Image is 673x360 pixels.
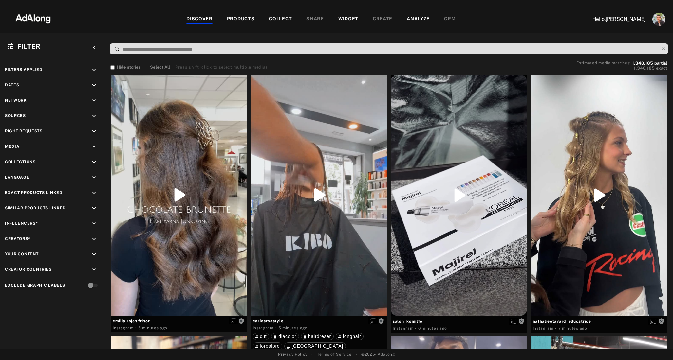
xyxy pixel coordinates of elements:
[418,326,447,331] time: 2025-08-20T10:03:39.000Z
[17,43,41,50] span: Filter
[5,283,65,288] div: Exclude Graphic Labels
[509,318,518,325] button: Enable diffusion on this media
[361,351,395,357] span: © 2025 - Adalong
[5,221,38,226] span: Influencers*
[634,66,655,71] span: 1,340,185
[90,143,98,150] i: keyboard_arrow_down
[90,189,98,197] i: keyboard_arrow_down
[415,326,417,331] span: ·
[90,251,98,258] i: keyboard_arrow_down
[90,159,98,166] i: keyboard_arrow_down
[652,13,665,26] img: ACg8ocLjEk1irI4XXb49MzUGwa4F_C3PpCyg-3CPbiuLEZrYEA=s96-c
[255,344,280,348] div: lorealpro
[632,62,667,65] button: 1,340,185partial
[5,206,66,210] span: Similar Products Linked
[533,325,553,331] div: Instagram
[5,236,30,241] span: Creators*
[5,267,52,272] span: Creator Countries
[90,44,98,51] i: keyboard_arrow_left
[227,15,255,23] div: PRODUCTS
[555,326,557,331] span: ·
[90,220,98,227] i: keyboard_arrow_down
[90,128,98,135] i: keyboard_arrow_down
[5,175,29,180] span: Language
[278,334,296,339] span: diacolor
[253,318,385,324] span: carlosroastyle
[393,318,525,324] span: salon_komilfo
[260,334,267,339] span: cut
[558,326,587,331] time: 2025-08-20T10:02:17.000Z
[5,113,26,118] span: Sources
[90,205,98,212] i: keyboard_arrow_down
[338,15,358,23] div: WIDGET
[5,160,36,164] span: Collections
[253,325,273,331] div: Instagram
[317,351,352,357] a: Terms of Service
[338,334,361,339] div: longhair
[5,190,63,195] span: Exact Products Linked
[518,319,524,323] span: Rights not requested
[175,64,268,71] div: Press shift+click to select multiple medias
[580,15,645,23] p: Hello, [PERSON_NAME]
[306,15,324,23] div: SHARE
[90,174,98,181] i: keyboard_arrow_down
[138,326,167,330] time: 2025-08-20T10:04:26.000Z
[648,318,658,325] button: Enable diffusion on this media
[5,129,43,133] span: Right Requests
[356,351,357,357] span: •
[113,325,133,331] div: Instagram
[90,235,98,243] i: keyboard_arrow_down
[5,83,19,87] span: Dates
[343,334,361,339] span: longhair
[278,326,308,330] time: 2025-08-20T10:04:18.000Z
[311,351,313,357] span: •
[291,343,343,349] span: [GEOGRAPHIC_DATA]
[393,325,413,331] div: Instagram
[260,343,280,349] span: lorealpro
[373,15,392,23] div: CREATE
[278,351,308,357] a: Privacy Policy
[287,344,343,348] div: madrid
[651,11,667,27] button: Account settings
[658,319,664,323] span: Rights not requested
[269,15,292,23] div: COLLECT
[5,98,27,103] span: Network
[113,318,245,324] span: emilia.rojas.frisor
[378,318,384,323] span: Rights not requested
[5,67,43,72] span: Filters applied
[304,334,331,339] div: hairdreser
[576,65,667,72] button: 1,340,185exact
[368,317,378,324] button: Enable diffusion on this media
[308,334,331,339] span: hairdreser
[5,144,20,149] span: Media
[90,66,98,74] i: keyboard_arrow_down
[274,334,296,339] div: diacolor
[238,318,244,323] span: Rights not requested
[407,15,430,23] div: ANALYZE
[90,112,98,120] i: keyboard_arrow_down
[186,15,213,23] div: DISCOVER
[229,317,238,324] button: Enable diffusion on this media
[4,8,62,28] img: 63233d7d88ed69de3c212112c67096b6.png
[632,61,653,66] span: 1,340,185
[90,97,98,104] i: keyboard_arrow_down
[576,61,631,65] span: Estimated media matches:
[90,266,98,273] i: keyboard_arrow_down
[533,318,665,324] span: nathalieetavard_educatrice
[255,334,267,339] div: cut
[444,15,456,23] div: CRM
[135,325,137,331] span: ·
[90,82,98,89] i: keyboard_arrow_down
[150,64,170,71] button: Select All
[110,64,141,71] button: Hide stories
[275,325,277,331] span: ·
[5,252,38,256] span: Your Content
